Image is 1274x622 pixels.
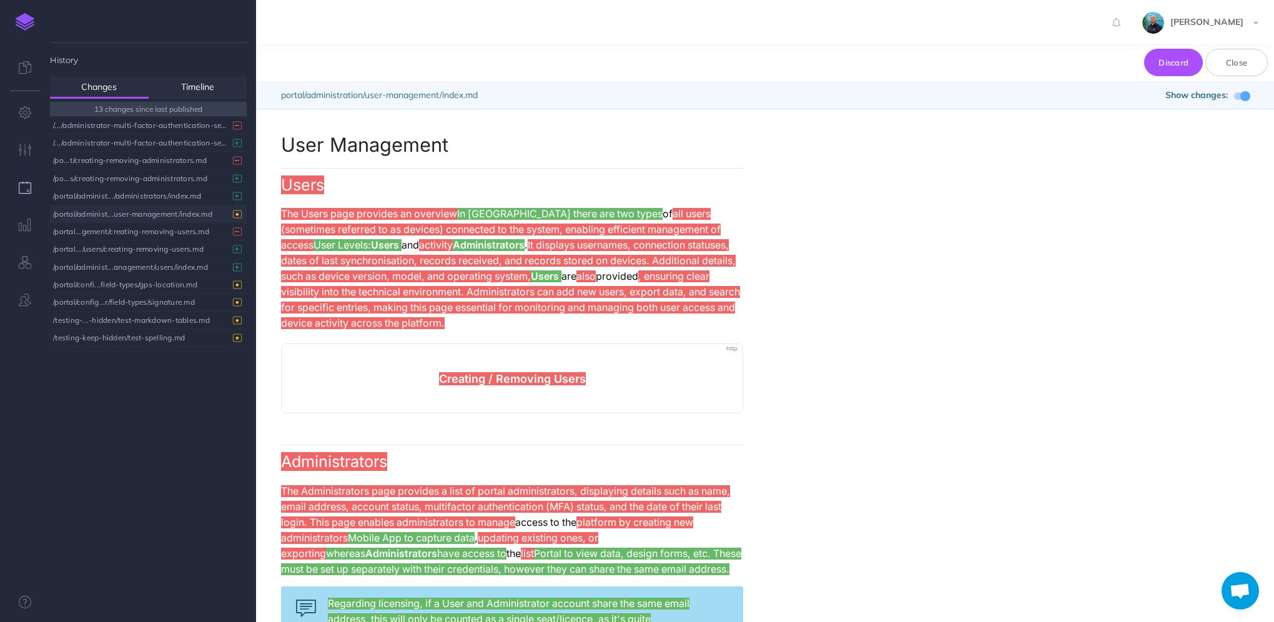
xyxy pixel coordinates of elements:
[281,208,721,251] del: all users (sometimes referred to as devices) connected to the system, enabling efficient manageme...
[233,121,242,129] i: Deleted
[53,259,237,275] div: /portal/administ...anagement/users/index.md
[1144,49,1203,76] button: Discard
[453,239,525,251] ins: Administrators
[235,282,239,287] span: •
[281,452,387,471] del: Administrators
[281,483,743,577] p: access to the , the
[53,259,244,275] button: /portal/administ...anagement/users/index.md
[53,240,244,257] button: /portal.../users/creating-removing-users.md
[314,239,371,251] ins: User Levels:
[1205,49,1268,76] button: Close
[256,82,1274,109] div: portal/administration/user-management/index.md
[1142,12,1164,34] img: 925838e575eb33ea1a1ca055db7b09b0.jpg
[53,240,237,257] div: /portal.../users/creating-removing-users.md
[53,223,237,240] div: /portal...gement/creating-removing-users.md
[235,300,239,305] span: •
[439,372,586,385] del: Creating / Removing Users
[53,276,237,293] div: /portal/confi...field-types/gps-location.md
[53,329,244,346] button: /testing-keep-hidden/test-spelling.md •
[53,223,244,240] button: /portal...gement/creating-removing-users.md
[53,294,244,310] button: /portal/config...r/field-types/signature.md •
[521,548,534,560] del: list
[1164,16,1250,27] span: [PERSON_NAME]
[1165,88,1228,102] b: Show changes:
[281,206,743,331] p: of and . are provided
[53,170,244,187] button: /po...s/creating-removing-administrators.md
[53,205,244,222] button: /portal/administ...user-management/index.md •
[53,294,237,310] div: /portal/config...r/field-types/signature.md
[235,211,239,216] span: •
[53,205,237,222] div: /portal/administ...user-management/index.md
[50,77,149,99] a: Changes
[94,104,202,114] small: 13 changes since last published
[281,175,324,194] del: Users
[233,245,242,254] i: Added
[53,312,244,328] button: /testing-...-hidden/test-markdown-tables.md •
[348,532,475,544] ins: Mobile App to capture data
[281,208,457,220] del: The Users page provides an overview
[233,281,242,289] i: Modified
[149,77,247,99] a: Timeline
[53,170,237,187] div: /po...s/creating-removing-administrators.md
[16,13,34,31] img: logo-mark.svg
[233,139,242,147] i: Added
[233,317,242,325] i: Modified
[53,134,244,151] button: /.../administrator-multi-factor-authentication-setup.md
[53,117,237,134] div: /.../administrator-multi-factor-authentication-setup.md
[576,270,596,282] del: also
[457,208,663,220] ins: In [GEOGRAPHIC_DATA] there are two types
[233,334,242,342] i: Modified
[53,152,244,169] button: /po...t/creating-removing-administrators.md
[235,317,239,322] span: •
[419,239,453,251] del: activity
[1222,572,1259,610] div: Open chat
[233,192,242,200] i: Added
[233,175,242,183] i: Added
[365,548,437,560] ins: Administrators
[53,187,244,204] button: /portal/administ.../administrators/index.md
[437,548,506,560] ins: have access to
[233,210,242,218] i: Modified
[371,239,399,251] ins: Users
[531,270,559,282] ins: Users
[281,485,730,528] del: The Administrators page provides a list of portal administrators, displaying details such as name...
[53,312,237,328] div: /testing-...-hidden/test-markdown-tables.md
[233,263,242,271] i: Added
[53,187,237,204] div: /portal/administ.../administrators/index.md
[281,134,743,155] h1: User Management
[233,157,242,165] i: Deleted
[326,548,365,560] ins: whereas
[53,329,237,346] div: /testing-keep-hidden/test-spelling.md
[233,228,242,236] i: Deleted
[53,152,237,169] div: /po...t/creating-removing-administrators.md
[233,299,242,307] i: Modified
[53,276,244,293] button: /portal/confi...field-types/gps-location.md •
[53,117,244,134] button: /.../administrator-multi-factor-authentication-setup.md
[235,335,239,340] span: •
[53,134,237,151] div: /.../administrator-multi-factor-authentication-setup.md
[281,239,736,282] del: It displays usernames, connection statuses, dates of last synchronisation, records received, and ...
[50,43,247,64] h4: History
